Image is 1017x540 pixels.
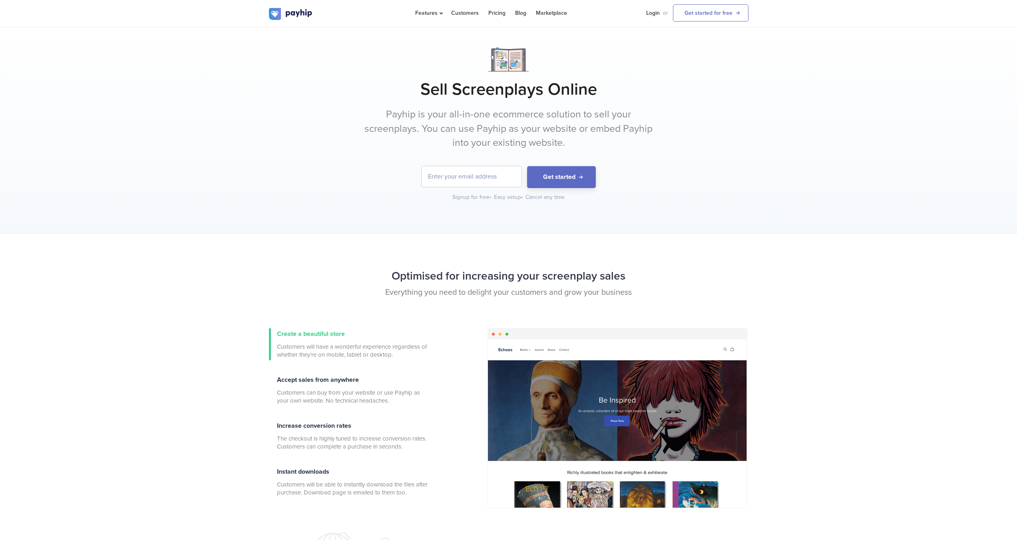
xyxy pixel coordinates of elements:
a: Create a beautiful store Customers will have a wonderful experience regardless of whether they're... [269,328,429,360]
div: Signup for free [452,193,492,201]
span: Instant downloads [277,468,329,476]
span: Customers can buy from your website or use Payhip as your own website. No technical headaches. [277,389,429,405]
img: Notebook.png [488,48,529,71]
span: Create a beautiful store [277,330,345,338]
span: • [521,194,523,201]
a: Accept sales from anywhere Customers can buy from your website or use Payhip as your own website.... [269,374,429,406]
span: The checkout is highly tuned to increase conversion rates. Customers can complete a purchase in s... [277,435,429,451]
div: Easy setup [494,193,524,201]
a: Instant downloads Customers will be able to instantly download the files after purchase. Download... [269,466,429,498]
p: Everything you need to delight your customers and grow your business [269,287,748,298]
h1: Sell Screenplays Online [269,79,748,99]
a: Get started for free [673,4,748,22]
div: Cancel any time [525,193,565,201]
input: Enter your email address [422,166,521,187]
button: Get started [527,166,596,188]
span: • [490,194,492,201]
img: logo.svg [269,8,313,20]
span: Increase conversion rates [277,422,351,430]
a: Increase conversion rates The checkout is highly tuned to increase conversion rates. Customers ca... [269,420,429,452]
h2: Optimised for increasing your screenplay sales [269,266,748,287]
span: Accept sales from anywhere [277,376,359,384]
span: Customers will have a wonderful experience regardless of whether they're on mobile, tablet or des... [277,343,429,359]
span: Features [415,10,442,16]
span: Customers will be able to instantly download the files after purchase. Download page is emailed t... [277,480,429,496]
p: Payhip is your all-in-one ecommerce solution to sell your screenplays. You can use Payhip as your... [359,107,659,150]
